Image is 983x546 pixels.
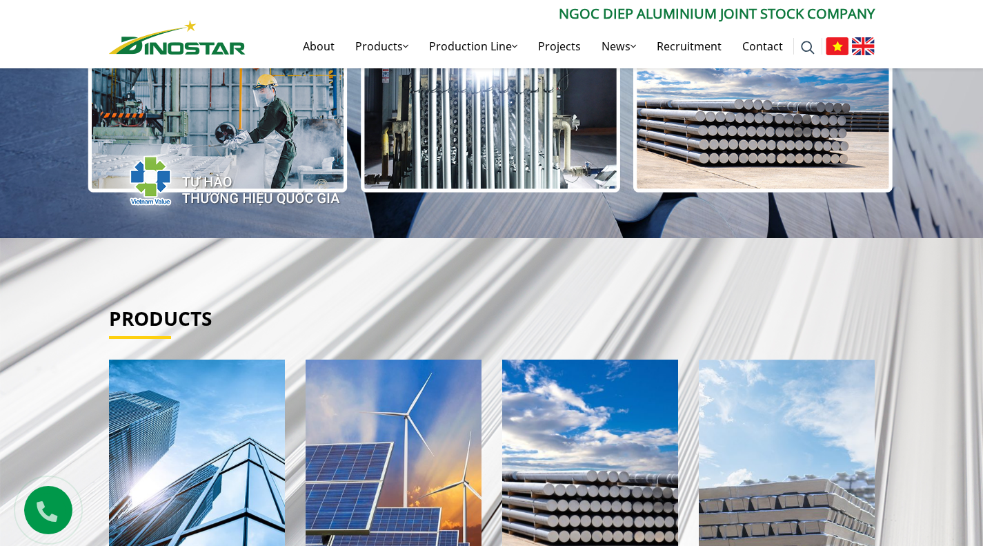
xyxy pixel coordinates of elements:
a: Projects [528,24,591,68]
a: Production Line [419,24,528,68]
p: Ngoc Diep Aluminium Joint Stock Company [246,3,875,24]
a: Contact [732,24,793,68]
a: Recruitment [646,24,732,68]
a: News [591,24,646,68]
img: search [801,41,815,55]
img: Nhôm Dinostar [109,20,246,55]
img: Tiếng Việt [826,37,848,55]
img: thqg [88,130,342,224]
a: Nhôm Dinostar [109,17,246,54]
a: Products [109,305,212,331]
img: English [852,37,875,55]
a: About [292,24,345,68]
a: Products [345,24,419,68]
